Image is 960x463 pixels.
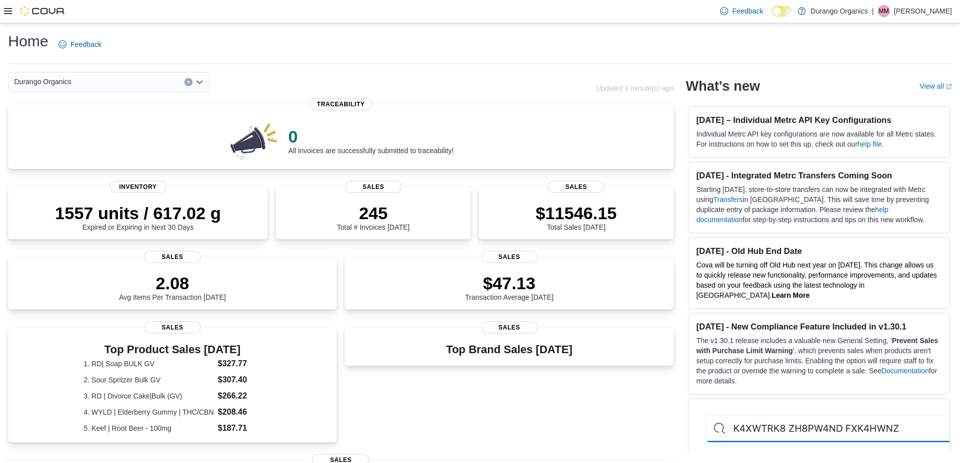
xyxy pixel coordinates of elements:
dd: $266.22 [218,390,261,402]
dd: $327.77 [218,358,261,370]
span: Sales [345,181,402,193]
h2: What's new [686,78,760,94]
span: Feedback [732,6,763,16]
span: Inventory [110,181,166,193]
img: 0 [228,120,280,161]
h3: [DATE] - New Compliance Feature Included in v1.30.1 [696,321,941,332]
span: Sales [144,321,201,334]
a: Feedback [54,34,105,54]
span: Cova will be turning off Old Hub next year on [DATE]. This change allows us to quickly release ne... [696,261,937,299]
div: Expired or Expiring in Next 30 Days [55,203,221,231]
p: Updated 1 minute(s) ago [596,84,674,92]
button: Open list of options [196,78,204,86]
dt: 3. RD | Divorce Cake|Bulk (GV) [84,391,214,401]
div: Total Sales [DATE] [536,203,617,231]
button: Clear input [184,78,193,86]
h3: Top Brand Sales [DATE] [446,344,572,356]
div: All invoices are successfully submitted to traceability! [288,126,454,155]
svg: External link [946,84,952,90]
dt: 2. Sour Spritzer Bulk GV [84,375,214,385]
p: 0 [288,126,454,147]
span: Durango Organics [14,76,72,88]
a: Feedback [716,1,767,21]
p: | [872,5,874,17]
p: 245 [337,203,410,223]
p: 2.08 [119,273,226,293]
a: View allExternal link [920,82,952,90]
a: Transfers [713,195,743,204]
a: Learn More [772,291,809,299]
p: The v1.30.1 release includes a valuable new General Setting, ' ', which prevents sales when produ... [696,336,941,386]
p: Starting [DATE], store-to-store transfers can now be integrated with Metrc using in [GEOGRAPHIC_D... [696,184,941,225]
div: Transaction Average [DATE] [465,273,554,301]
p: $47.13 [465,273,554,293]
dd: $187.71 [218,422,261,434]
dd: $307.40 [218,374,261,386]
h3: [DATE] - Integrated Metrc Transfers Coming Soon [696,170,941,180]
span: MM [879,5,889,17]
h3: Top Product Sales [DATE] [84,344,261,356]
dt: 5. Keef | Root Beer - 100mg [84,423,214,433]
dt: 1. RD| Soap BULK GV [84,359,214,369]
h3: [DATE] – Individual Metrc API Key Configurations [696,115,941,125]
span: Sales [481,321,538,334]
span: Sales [548,181,604,193]
dd: $208.46 [218,406,261,418]
p: 1557 units / 617.02 g [55,203,221,223]
p: Individual Metrc API key configurations are now available for all Metrc states. For instructions ... [696,129,941,149]
dt: 4. WYLD | Elderberry Gummy | THC/CBN [84,407,214,417]
h3: [DATE] - Old Hub End Date [696,246,941,256]
p: $11546.15 [536,203,617,223]
a: help file [858,140,882,148]
h1: Home [8,31,48,51]
div: Avg Items Per Transaction [DATE] [119,273,226,301]
span: Sales [481,251,538,263]
a: Documentation [881,367,929,375]
div: Total # Invoices [DATE] [337,203,410,231]
p: [PERSON_NAME] [894,5,952,17]
span: Sales [144,251,201,263]
a: help documentation [696,206,888,224]
span: Traceability [309,98,373,110]
p: Durango Organics [811,5,868,17]
div: Michelle Moore [878,5,890,17]
span: Feedback [71,39,101,49]
input: Dark Mode [772,6,793,17]
strong: Prevent Sales with Purchase Limit Warning [696,337,938,355]
img: Cova [20,6,66,16]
